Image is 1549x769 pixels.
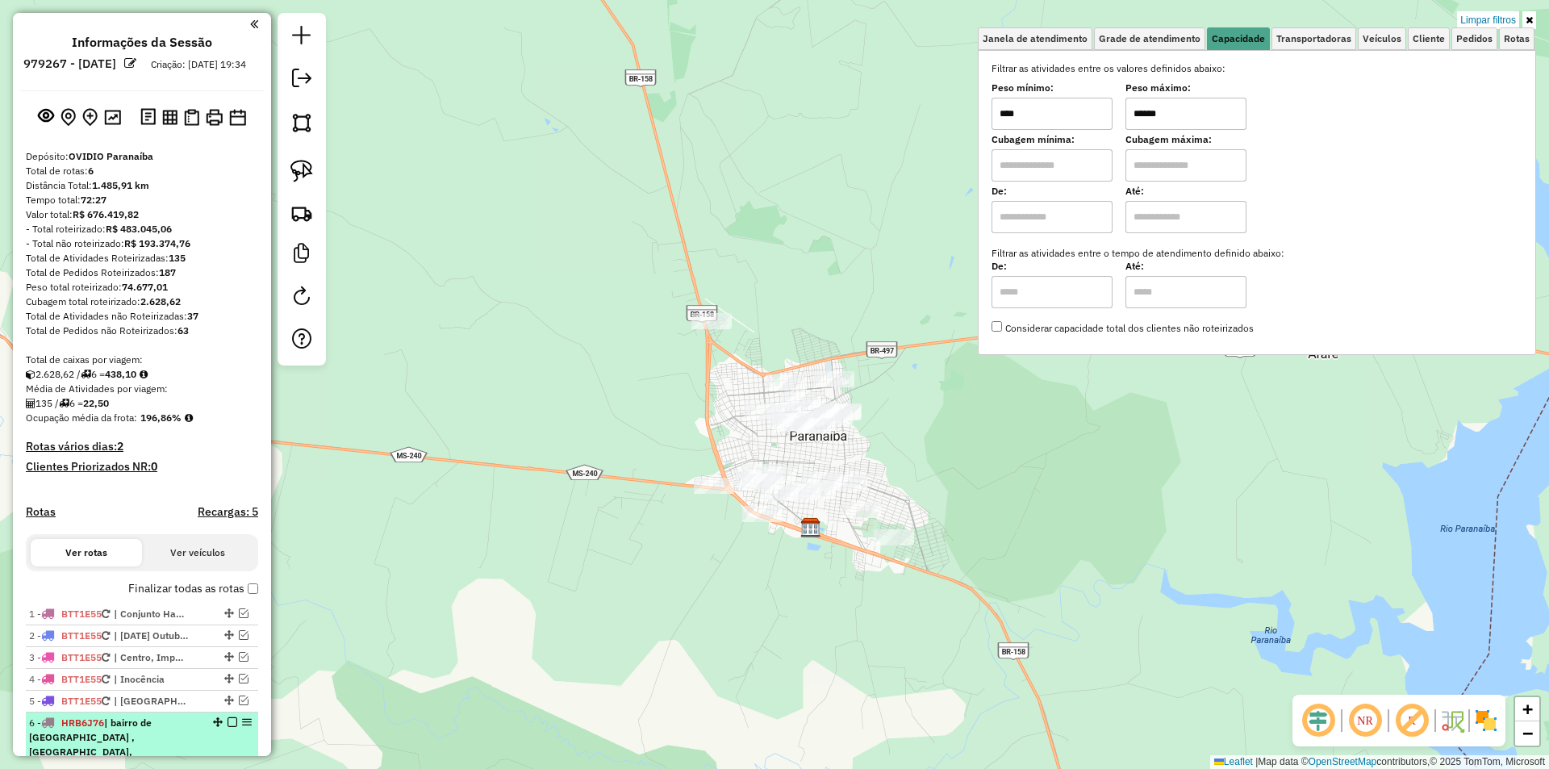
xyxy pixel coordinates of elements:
[140,370,148,379] i: Meta Caixas/viagem: 1,00 Diferença: 437,10
[1522,11,1536,29] a: Ocultar filtros
[92,179,149,191] strong: 1.485,91 km
[140,412,182,424] strong: 196,86%
[1212,34,1265,44] span: Capacidade
[1473,708,1499,733] img: Exibir/Ocultar setores
[114,694,188,708] span: Jardim Aeroporto, Jardim Paulista, Jardim Samara, Vila Rodriguês
[213,717,223,727] em: Alterar sequência das rotas
[1522,723,1533,743] span: −
[224,696,234,705] em: Alterar sequência das rotas
[124,237,190,249] strong: R$ 193.374,76
[242,717,252,727] em: Opções
[114,629,188,643] span: 21 de Abril, 23 Outubro, Centro Chapadao, Esperança, Flamboyant, Polo Empresarial, Sibipiruna
[1125,81,1246,95] label: Peso máximo:
[26,207,258,222] div: Valor total:
[1255,756,1258,767] span: |
[81,370,91,379] i: Total de rotas
[88,165,94,177] strong: 6
[151,459,157,474] strong: 0
[59,399,69,408] i: Total de rotas
[1457,11,1519,29] a: Limpar filtros
[992,132,1113,147] label: Cubagem mínima:
[1099,34,1200,44] span: Grade de atendimento
[239,674,248,683] em: Visualizar rota
[1210,755,1549,769] div: Map data © contributors,© 2025 TomTom, Microsoft
[250,15,258,33] a: Clique aqui para minimizar o painel
[26,396,258,411] div: 135 / 6 =
[286,280,318,316] a: Reroteirizar Sessão
[239,608,248,618] em: Visualizar rota
[286,19,318,56] a: Nova sessão e pesquisa
[169,252,186,264] strong: 135
[1439,708,1465,733] img: Fluxo de ruas
[106,223,172,235] strong: R$ 483.045,06
[114,672,188,687] span: Inocência
[159,266,176,278] strong: 187
[177,324,189,336] strong: 63
[102,696,110,706] i: Veículo já utilizado nesta sessão
[137,105,159,130] button: Logs desbloquear sessão
[159,106,181,127] button: Visualizar relatório de Roteirização
[26,164,258,178] div: Total de rotas:
[1346,701,1384,740] span: Ocultar NR
[102,631,110,641] i: Veículo já utilizado nesta sessão
[982,61,1532,76] label: Filtrar as atividades entre os valores definidos abaixo:
[26,353,258,367] div: Total de caixas por viagem:
[286,237,318,274] a: Criar modelo
[1309,756,1377,767] a: OpenStreetMap
[284,195,319,231] a: Criar rota
[1276,34,1351,44] span: Transportadoras
[72,35,212,50] h4: Informações da Sessão
[224,608,234,618] em: Alterar sequência das rotas
[224,674,234,683] em: Alterar sequência das rotas
[29,673,110,685] span: 4 -
[57,105,79,130] button: Centralizar mapa no depósito ou ponto de apoio
[69,150,153,162] strong: OVIDIO Paranaíba
[983,34,1088,44] span: Janela de atendimento
[181,106,202,129] button: Visualizar Romaneio
[239,652,248,662] em: Visualizar rota
[102,653,110,662] i: Veículo já utilizado nesta sessão
[81,194,106,206] strong: 72:27
[105,368,136,380] strong: 438,10
[142,539,253,566] button: Ver veículos
[26,236,258,251] div: - Total não roteirizado:
[1125,259,1246,274] label: Até:
[26,295,258,309] div: Cubagem total roteirizado:
[26,440,258,453] h4: Rotas vários dias:
[26,324,258,338] div: Total de Pedidos não Roteirizados:
[228,717,237,727] em: Finalizar rota
[290,111,313,134] img: Selecionar atividades - polígono
[1392,701,1431,740] span: Exibir rótulo
[1125,132,1246,147] label: Cubagem máxima:
[1515,721,1539,746] a: Zoom out
[26,382,258,396] div: Média de Atividades por viagem:
[26,193,258,207] div: Tempo total:
[26,460,258,474] h4: Clientes Priorizados NR:
[114,650,188,665] span: Centro, Imperatriz, Jardim Tinelli, Vila izanópolis, Vila Pernambúco
[26,505,56,519] a: Rotas
[1299,701,1338,740] span: Ocultar deslocamento
[992,321,1254,336] label: Considerar capacidade total dos clientes não roteirizados
[1515,697,1539,721] a: Zoom in
[73,208,139,220] strong: R$ 676.419,82
[286,62,318,98] a: Exportar sessão
[31,539,142,566] button: Ver rotas
[248,583,258,594] input: Finalizar todas as rotas
[26,149,258,164] div: Depósito:
[1413,34,1445,44] span: Cliente
[29,695,110,707] span: 5 -
[26,222,258,236] div: - Total roteirizado:
[992,321,1002,332] input: Considerar capacidade total dos clientes não roteirizados
[1456,34,1493,44] span: Pedidos
[26,280,258,295] div: Peso total roteirizado:
[1363,34,1401,44] span: Veículos
[61,651,102,663] span: BTT1E55
[26,265,258,280] div: Total de Pedidos Roteirizados:
[992,81,1113,95] label: Peso mínimo:
[61,629,102,642] span: BTT1E55
[290,160,313,182] img: Selecionar atividades - laço
[226,106,249,129] button: Disponibilidade de veículos
[124,57,136,69] em: Alterar nome da sessão
[224,630,234,640] em: Alterar sequência das rotas
[61,695,102,707] span: BTT1E55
